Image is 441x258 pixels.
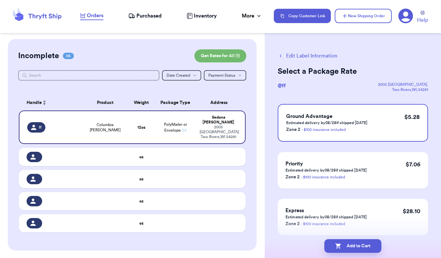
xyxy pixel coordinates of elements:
span: Orders [87,12,103,19]
th: Address [196,95,246,110]
div: More [242,12,262,20]
button: Copy Customer Link [274,9,331,23]
h2: Incomplete [18,51,59,61]
th: Package Type [155,95,196,110]
a: Orders [80,12,103,20]
button: New Shipping Order [335,9,392,23]
p: Estimated delivery by 08/28 if shipped [DATE] [285,168,367,173]
div: 2005 [GEOGRAPHIC_DATA]. Two Rivers , WI 54241 [200,125,237,139]
span: @ ff [278,83,286,88]
a: - $100 insurance included [302,128,346,132]
span: Date Created [167,73,190,77]
p: $ 5.28 [404,112,420,122]
span: Payment Status [208,73,235,77]
a: Help [417,11,428,24]
div: Two Rivers , WI , 54241 [378,87,428,92]
a: Inventory [187,12,217,20]
a: - $100 insurance included [301,175,345,179]
button: Sort ascending [42,99,47,107]
button: Payment Status [204,70,246,81]
span: Zone 2 [285,175,300,179]
button: Add to Cart [324,239,381,253]
strong: oz [139,155,144,159]
a: - $100 insurance included [301,222,345,226]
span: Express [285,208,304,213]
h2: Select a Package Rate [278,66,428,77]
button: Edit Label Information [278,52,337,60]
span: Purchased [136,12,162,20]
span: Handle [27,99,42,106]
strong: oz [139,221,144,225]
div: 2005 [GEOGRAPHIC_DATA]. [378,82,428,87]
strong: oz [139,177,144,181]
button: Get Rates for All (1) [194,49,246,62]
strong: 12 oz [137,125,145,129]
span: ff [39,125,41,130]
span: Zone 2 [286,127,300,132]
strong: oz [139,199,144,203]
p: Estimated delivery by 08/28 if shipped [DATE] [285,214,367,220]
span: 05 [63,53,74,59]
p: $ 28.10 [403,207,420,216]
span: Zone 2 [285,222,300,226]
span: Ground Advantage [286,114,332,119]
th: Weight [128,95,155,110]
input: Search [18,70,159,81]
p: $ 7.06 [406,160,420,169]
a: Purchased [128,12,162,20]
button: Date Created [162,70,201,81]
span: Priority [285,161,303,166]
th: Product [82,95,128,110]
span: Inventory [194,12,217,20]
p: Estimated delivery by 08/28 if shipped [DATE] [286,120,367,125]
div: Sedona [PERSON_NAME] [200,115,237,125]
span: Columbia [PERSON_NAME] [86,122,124,133]
span: PolyMailer or Envelope ✉️ [164,123,187,132]
span: Help [417,16,428,24]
